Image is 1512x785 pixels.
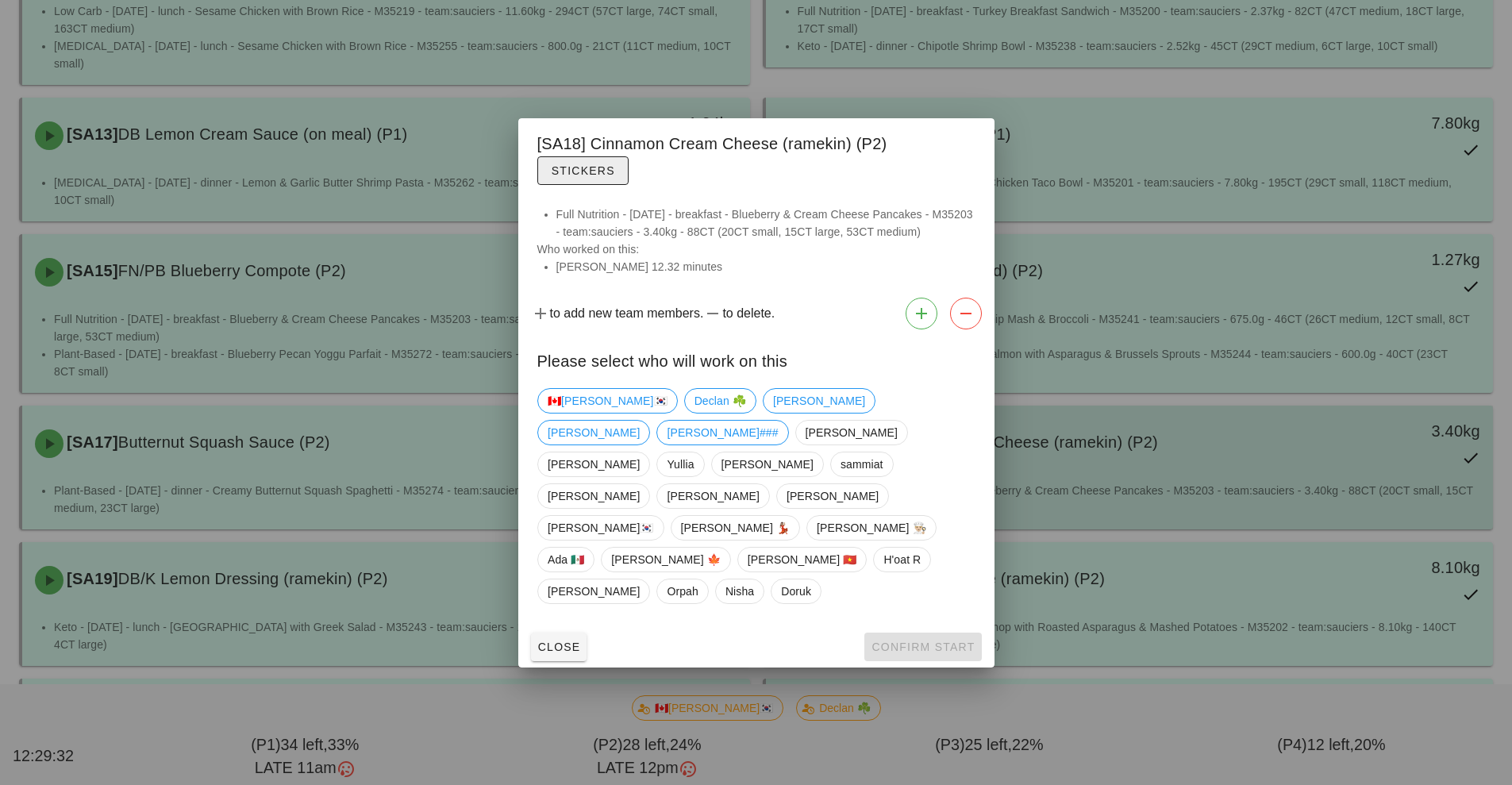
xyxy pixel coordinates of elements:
[840,452,883,476] span: sammiat
[548,389,668,413] span: 🇨🇦[PERSON_NAME]🇰🇷
[611,548,721,571] span: [PERSON_NAME] 🍁
[721,452,813,476] span: [PERSON_NAME]
[725,579,753,603] span: Nisha
[694,389,745,413] span: Declan ☘️
[531,633,587,661] button: Close
[551,164,615,177] span: Stickers
[518,291,995,336] div: to add new team members. to delete.
[518,206,995,291] div: Who worked on this:
[556,258,975,275] li: [PERSON_NAME] 12.32 minutes
[556,206,975,241] li: Full Nutrition - [DATE] - breakfast - Blueberry & Cream Cheese Pancakes - M35203 - team:sauciers ...
[781,579,811,603] span: Doruk
[772,389,864,413] span: [PERSON_NAME]
[518,118,995,193] div: [SA18] Cinnamon Cream Cheese (ramekin) (P2)
[548,421,640,444] span: [PERSON_NAME]
[548,548,584,571] span: Ada 🇲🇽
[680,516,790,540] span: [PERSON_NAME] 💃🏽
[667,421,778,444] span: [PERSON_NAME]###
[667,579,698,603] span: Orpah
[548,484,640,508] span: [PERSON_NAME]
[518,336,995,382] div: Please select who will work on this
[786,484,878,508] span: [PERSON_NAME]
[537,156,629,185] button: Stickers
[883,548,921,571] span: H'oat R
[817,516,926,540] span: [PERSON_NAME] 👨🏼‍🍳
[537,641,581,653] span: Close
[747,548,856,571] span: [PERSON_NAME] 🇻🇳
[667,452,694,476] span: Yullia
[548,452,640,476] span: [PERSON_NAME]
[548,579,640,603] span: [PERSON_NAME]
[667,484,759,508] span: [PERSON_NAME]
[548,516,654,540] span: [PERSON_NAME]🇰🇷
[805,421,897,444] span: [PERSON_NAME]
